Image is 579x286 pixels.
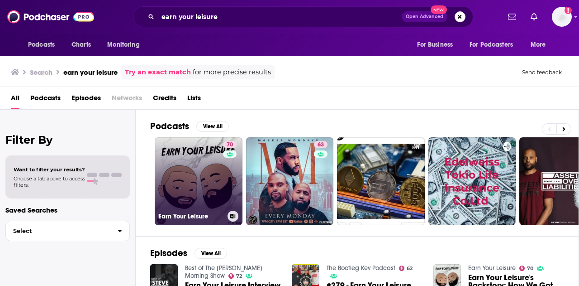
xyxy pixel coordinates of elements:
[30,68,52,77] h3: Search
[552,7,572,27] span: Logged in as tessvanden
[193,67,271,78] span: for more precise results
[519,266,534,271] a: 70
[327,264,395,272] a: The Bootleg Kev Podcast
[531,39,546,51] span: More
[112,91,142,109] span: Networks
[468,264,516,272] a: Earn Your Leisure
[314,141,327,148] a: 63
[6,228,110,234] span: Select
[28,39,55,51] span: Podcasts
[153,91,176,109] a: Credits
[150,247,227,259] a: EpisodesView All
[196,121,229,132] button: View All
[470,39,513,51] span: For Podcasters
[7,8,94,25] img: Podchaser - Follow, Share and Rate Podcasts
[431,5,447,14] span: New
[133,6,473,27] div: Search podcasts, credits, & more...
[158,213,224,220] h3: Earn Your Leisure
[417,39,453,51] span: For Business
[71,91,101,109] a: Episodes
[155,137,242,225] a: 70Earn Your Leisure
[63,68,118,77] h3: earn your leisure
[66,36,96,53] a: Charts
[187,91,201,109] a: Lists
[11,91,19,109] a: All
[524,36,557,53] button: open menu
[223,141,237,148] a: 70
[565,7,572,14] svg: Add a profile image
[14,175,85,188] span: Choose a tab above to access filters.
[5,133,130,146] h2: Filter By
[150,121,189,132] h2: Podcasts
[125,67,191,78] a: Try an exact match
[246,137,334,225] a: 63
[227,141,233,150] span: 70
[185,264,262,280] a: Best of The Steve Harvey Morning Show
[30,91,61,109] a: Podcasts
[406,15,443,19] span: Open Advanced
[71,39,91,51] span: Charts
[150,247,187,259] h2: Episodes
[504,9,520,24] a: Show notifications dropdown
[22,36,66,53] button: open menu
[402,11,447,22] button: Open AdvancedNew
[195,248,227,259] button: View All
[158,10,402,24] input: Search podcasts, credits, & more...
[101,36,151,53] button: open menu
[5,221,130,241] button: Select
[228,273,242,279] a: 72
[464,36,526,53] button: open menu
[150,121,229,132] a: PodcastsView All
[14,166,85,173] span: Want to filter your results?
[527,267,533,271] span: 70
[527,9,541,24] a: Show notifications dropdown
[552,7,572,27] img: User Profile
[407,267,413,271] span: 62
[411,36,464,53] button: open menu
[552,7,572,27] button: Show profile menu
[236,274,242,278] span: 72
[107,39,139,51] span: Monitoring
[5,206,130,214] p: Saved Searches
[519,68,565,76] button: Send feedback
[318,141,324,150] span: 63
[399,266,413,271] a: 62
